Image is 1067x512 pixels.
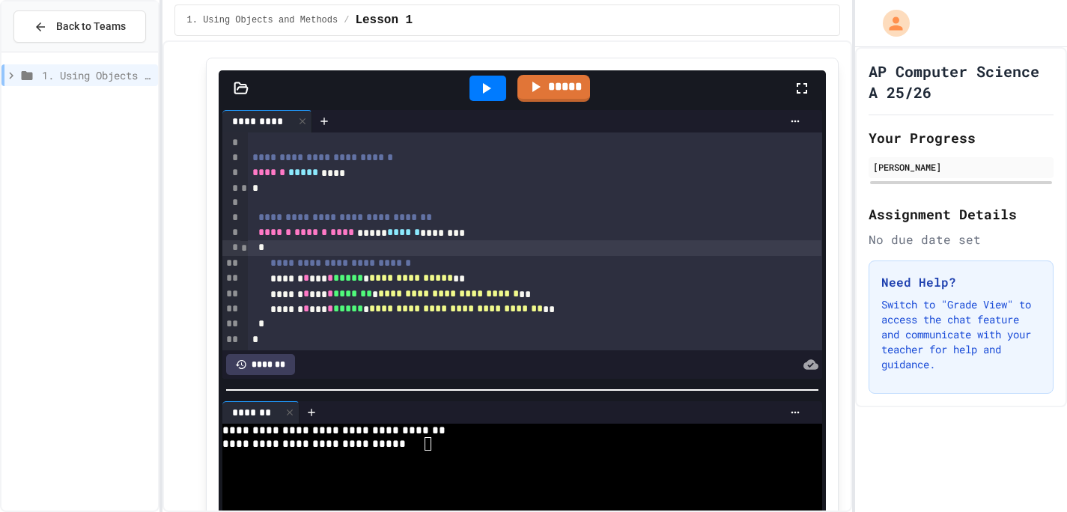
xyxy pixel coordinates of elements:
span: 1. Using Objects and Methods [42,67,152,83]
h1: AP Computer Science A 25/26 [869,61,1054,103]
span: Back to Teams [56,19,126,34]
div: [PERSON_NAME] [873,160,1049,174]
button: Back to Teams [13,10,146,43]
div: My Account [867,6,914,40]
h2: Your Progress [869,127,1054,148]
div: No due date set [869,231,1054,249]
h2: Assignment Details [869,204,1054,225]
h3: Need Help? [881,273,1041,291]
p: Switch to "Grade View" to access the chat feature and communicate with your teacher for help and ... [881,297,1041,372]
span: 1. Using Objects and Methods [187,14,338,26]
span: / [344,14,349,26]
span: Lesson 1 [355,11,413,29]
